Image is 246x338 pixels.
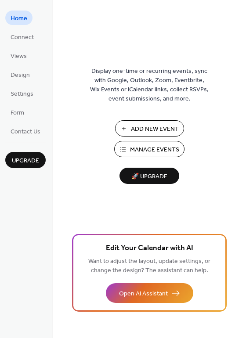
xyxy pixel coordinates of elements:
[5,86,39,101] a: Settings
[5,11,33,25] a: Home
[106,242,193,255] span: Edit Your Calendar with AI
[5,152,46,168] button: Upgrade
[11,71,30,80] span: Design
[11,90,33,99] span: Settings
[119,289,168,298] span: Open AI Assistant
[119,168,179,184] button: 🚀 Upgrade
[11,33,34,42] span: Connect
[88,255,210,277] span: Want to adjust the layout, update settings, or change the design? The assistant can help.
[130,145,179,155] span: Manage Events
[5,124,46,138] a: Contact Us
[125,171,174,183] span: 🚀 Upgrade
[114,141,184,157] button: Manage Events
[5,48,32,63] a: Views
[11,108,24,118] span: Form
[5,29,39,44] a: Connect
[106,283,193,303] button: Open AI Assistant
[131,125,179,134] span: Add New Event
[11,127,40,137] span: Contact Us
[90,67,209,104] span: Display one-time or recurring events, sync with Google, Outlook, Zoom, Eventbrite, Wix Events or ...
[5,67,35,82] a: Design
[5,105,29,119] a: Form
[11,52,27,61] span: Views
[115,120,184,137] button: Add New Event
[12,156,39,165] span: Upgrade
[11,14,27,23] span: Home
